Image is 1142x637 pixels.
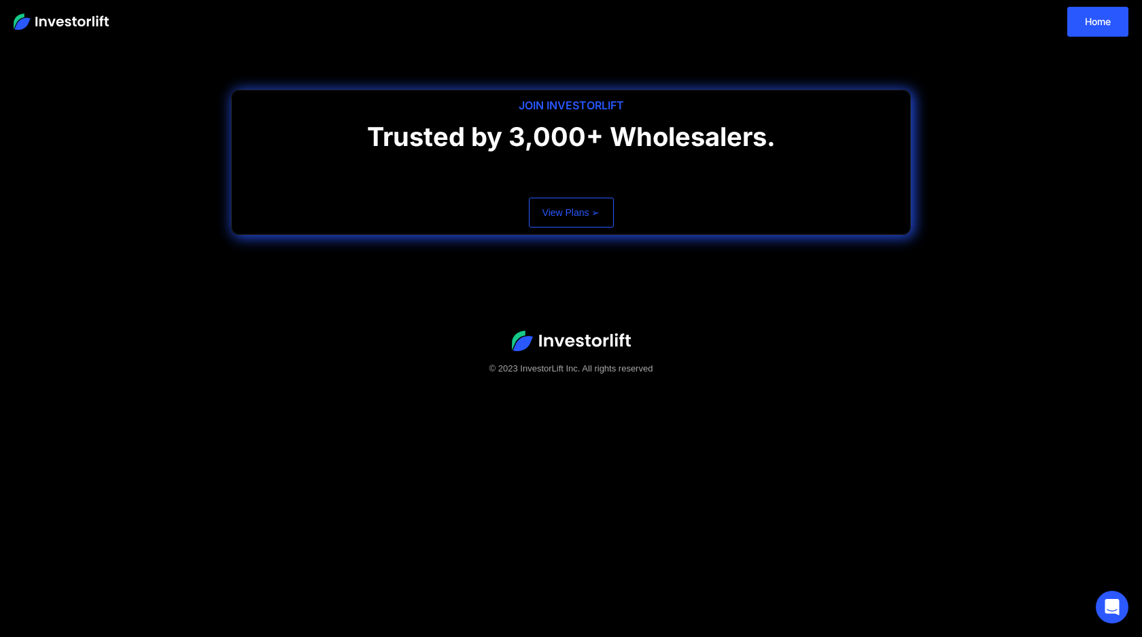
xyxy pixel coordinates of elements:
iframe: Customer reviews powered by Trustpilot [469,165,673,181]
div: JOIN INVESTORLIFT [232,97,910,113]
h1: Trusted by 3,000+ Wholesalers. [232,122,910,158]
div: Open Intercom Messenger [1096,591,1128,623]
div: © 2023 InvestorLift Inc. All rights reserved [27,362,1115,376]
form: Email Form [408,198,734,227]
a: View Plans ➢ [529,198,614,227]
a: Home [1067,7,1128,37]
